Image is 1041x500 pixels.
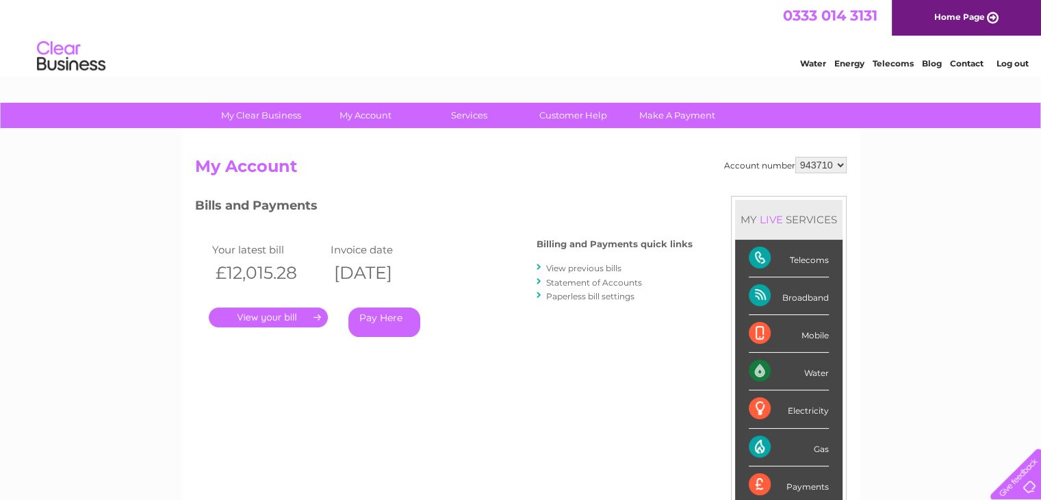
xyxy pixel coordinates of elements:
[537,239,693,249] h4: Billing and Payments quick links
[922,58,942,68] a: Blog
[209,259,328,287] th: £12,015.28
[783,7,877,24] a: 0333 014 3131
[749,315,829,353] div: Mobile
[996,58,1028,68] a: Log out
[735,200,843,239] div: MY SERVICES
[800,58,826,68] a: Water
[546,263,621,273] a: View previous bills
[749,240,829,277] div: Telecoms
[749,277,829,315] div: Broadband
[195,157,847,183] h2: My Account
[749,353,829,390] div: Water
[950,58,984,68] a: Contact
[348,308,420,337] a: Pay Here
[621,103,734,128] a: Make A Payment
[546,291,634,301] a: Paperless bill settings
[198,8,845,66] div: Clear Business is a trading name of Verastar Limited (registered in [GEOGRAPHIC_DATA] No. 3667643...
[749,429,829,466] div: Gas
[724,157,847,173] div: Account number
[36,36,106,77] img: logo.png
[757,213,786,226] div: LIVE
[873,58,914,68] a: Telecoms
[195,196,693,220] h3: Bills and Payments
[413,103,526,128] a: Services
[327,240,446,259] td: Invoice date
[209,308,328,327] a: .
[546,277,642,288] a: Statement of Accounts
[309,103,422,128] a: My Account
[205,103,318,128] a: My Clear Business
[749,390,829,428] div: Electricity
[327,259,446,287] th: [DATE]
[834,58,864,68] a: Energy
[517,103,630,128] a: Customer Help
[209,240,328,259] td: Your latest bill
